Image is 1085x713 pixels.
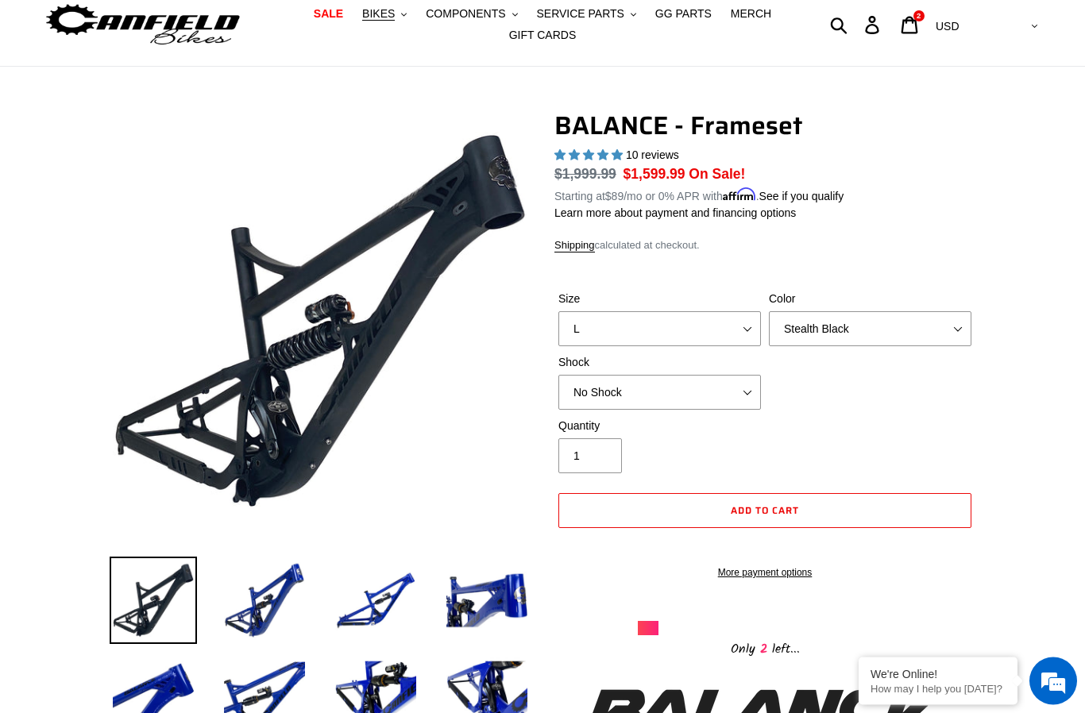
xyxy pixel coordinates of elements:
img: Load image into Gallery viewer, BALANCE - Frameset [443,557,531,645]
h1: BALANCE - Frameset [554,111,975,141]
span: Add to cart [731,503,799,518]
textarea: Type your message and hit 'Enter' [8,434,303,489]
a: GIFT CARDS [501,25,585,47]
a: GG PARTS [647,4,720,25]
span: 5.00 stars [554,149,626,162]
a: Shipping [554,240,595,253]
s: $1,999.99 [554,167,616,183]
button: COMPONENTS [418,4,525,25]
button: BIKES [354,4,415,25]
span: Affirm [723,188,756,202]
span: 10 reviews [626,149,679,162]
span: GG PARTS [655,8,712,21]
span: COMPONENTS [426,8,505,21]
span: $1,599.99 [624,167,685,183]
div: Navigation go back [17,87,41,111]
span: SALE [314,8,343,21]
img: Load image into Gallery viewer, BALANCE - Frameset [110,557,197,645]
img: Canfield Bikes [44,1,242,51]
div: Chat with us now [106,89,291,110]
span: 2 [755,640,772,660]
button: SERVICE PARTS [528,4,643,25]
a: SALE [306,4,351,25]
span: MERCH [731,8,771,21]
label: Size [558,291,761,308]
img: d_696896380_company_1647369064580_696896380 [51,79,91,119]
label: Quantity [558,418,761,435]
p: Starting at /mo or 0% APR with . [554,185,844,206]
button: Add to cart [558,494,971,529]
span: GIFT CARDS [509,29,577,43]
label: Shock [558,355,761,372]
span: We're online! [92,200,219,360]
a: Learn more about payment and financing options [554,207,796,220]
img: Load image into Gallery viewer, BALANCE - Frameset [221,557,308,645]
a: MERCH [723,4,779,25]
img: Load image into Gallery viewer, BALANCE - Frameset [332,557,419,645]
a: More payment options [558,566,971,580]
span: $89 [605,191,624,203]
span: SERVICE PARTS [536,8,624,21]
div: calculated at checkout. [554,238,975,254]
label: Color [769,291,971,308]
p: How may I help you today? [871,683,1006,695]
div: We're Online! [871,668,1006,680]
a: 2 [892,9,929,43]
a: See if you qualify - Learn more about Affirm Financing (opens in modal) [759,191,844,203]
span: 2 [917,13,921,21]
span: On Sale! [689,164,745,185]
div: Minimize live chat window [261,8,299,46]
span: BIKES [362,8,395,21]
div: Only left... [638,636,892,661]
